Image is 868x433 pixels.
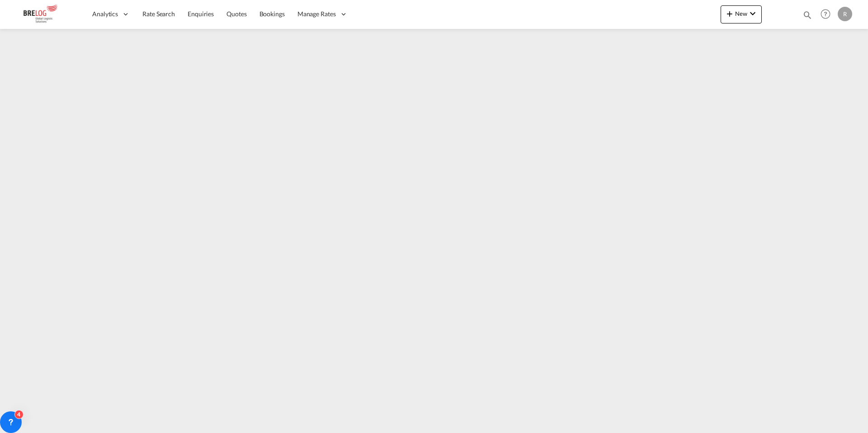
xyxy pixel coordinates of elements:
[92,9,118,19] span: Analytics
[802,10,812,23] div: icon-magnify
[721,5,762,23] button: icon-plus 400-fgNewicon-chevron-down
[818,6,833,22] span: Help
[724,8,735,19] md-icon: icon-plus 400-fg
[226,10,246,18] span: Quotes
[724,10,758,17] span: New
[188,10,214,18] span: Enquiries
[838,7,852,21] div: R
[747,8,758,19] md-icon: icon-chevron-down
[14,4,75,24] img: daae70a0ee2511ecb27c1fb462fa6191.png
[142,10,175,18] span: Rate Search
[259,10,285,18] span: Bookings
[297,9,336,19] span: Manage Rates
[818,6,838,23] div: Help
[802,10,812,20] md-icon: icon-magnify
